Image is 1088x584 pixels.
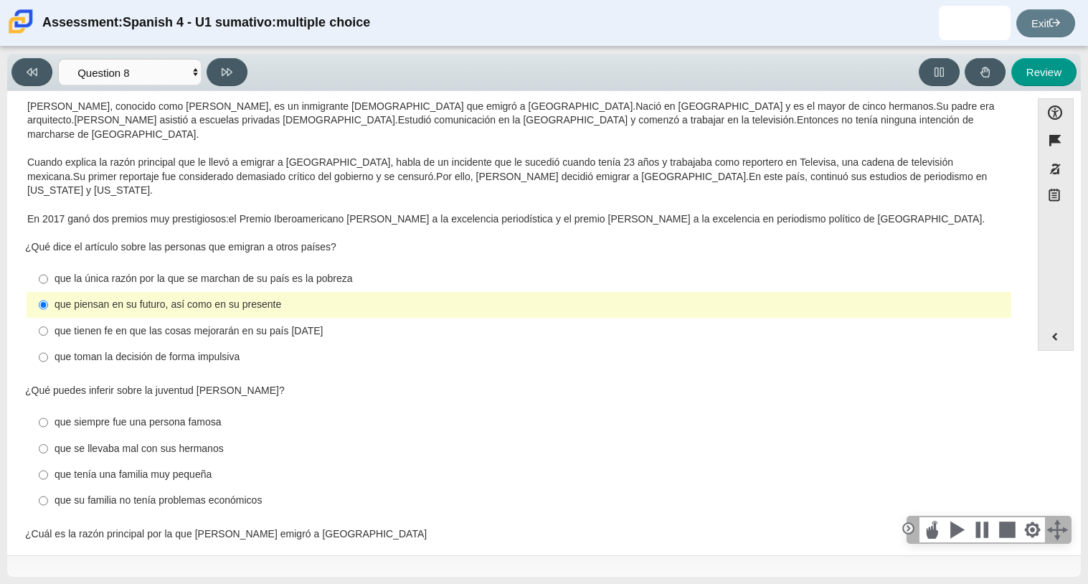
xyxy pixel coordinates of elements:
[25,240,1013,255] div: ¿Qué dice el artículo sobre las personas que emigran a otros países?
[1038,183,1074,212] button: Notepad
[55,324,1006,339] div: que tienen fe en que las cosas mejorarán en su país [DATE]
[1038,98,1074,126] button: Open Accessibility Menu
[25,527,1013,542] div: ¿Cuál es la razón principal por la que [PERSON_NAME] emigró a [GEOGRAPHIC_DATA]
[1016,9,1075,37] a: Exit
[55,442,1006,456] div: que se llevaba mal con sus hermanos
[14,98,1023,550] div: Assessment items
[6,6,36,37] img: Carmen School of Science & Technology
[965,58,1006,86] button: Raise Your Hand
[42,14,123,32] thspan: Assessment:
[55,468,1006,482] div: que tenía una familia muy pequeña
[1020,517,1045,542] div: Change Settings
[27,100,994,127] thspan: Su padre era arquitecto.
[1011,58,1077,86] button: Review
[436,170,749,183] thspan: Por ello, [PERSON_NAME] decidió emigrar a [GEOGRAPHIC_DATA].
[1039,323,1073,350] button: Expand menu. Displays the button labels.
[55,298,1006,312] div: que piensan en su futuro, así como en su presente
[27,156,953,183] thspan: Cuando explica la razón principal que le llevó a emigrar a [GEOGRAPHIC_DATA], habla de un inciden...
[27,100,635,113] thspan: [PERSON_NAME], conocido como [PERSON_NAME], es un inmigrante [DEMOGRAPHIC_DATA] que emigró a [GEO...
[55,350,1006,364] div: que toman la decisión de forma impulsiva
[25,384,1013,398] div: ¿Qué puedes inferir sobre la juventud [PERSON_NAME]?
[1038,155,1074,183] button: Toggle response masking
[398,113,797,126] thspan: Estudió comunicación en la [GEOGRAPHIC_DATA] y comenzó a trabajar en la televisión.
[27,113,973,141] thspan: Entonces no tenía ninguna intención de marcharse de [GEOGRAPHIC_DATA].
[276,14,370,32] thspan: multiple choice
[635,100,936,113] thspan: Nació en [GEOGRAPHIC_DATA] y es el mayor de cinco hermanos.
[945,517,970,542] div: Speak the current selection
[963,11,986,34] img: adabella.espinoleo.QiA6O0
[995,517,1020,542] div: Stops speech playback
[1045,517,1070,542] div: Click and hold and drag to move the toolbar.
[919,517,945,542] div: Select this button, then click anywhere in the text to start reading aloud
[27,212,229,225] thspan: En 2017 ganó dos premios muy prestigiosos:
[74,113,397,126] thspan: [PERSON_NAME] asistió a escuelas privadas [DEMOGRAPHIC_DATA].
[229,212,985,225] thspan: el Premio Iberoamericano [PERSON_NAME] a la excelencia periodística y el premio [PERSON_NAME] a l...
[55,494,1006,508] div: que su familia no tenía problemas económicos
[55,272,1006,286] div: que la única razón por la que se marchan de su país es la pobreza
[1038,126,1074,154] button: Flag item
[73,170,436,183] thspan: Su primer reportaje fue considerado demasiado crítico del gobierno y se censuró.
[27,170,987,197] thspan: En este país, continuó sus estudios de periodismo en [US_STATE] y [US_STATE].
[123,14,276,32] thspan: Spanish 4 - U1 sumativo:
[6,27,36,39] a: Carmen School of Science & Technology
[55,415,1006,430] div: que siempre fue una persona famosa
[899,519,917,537] div: Click to collapse the toolbar.
[970,517,995,542] div: Pause Speech
[1031,17,1049,29] thspan: Exit
[908,517,919,542] div: Click to collapse the toolbar.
